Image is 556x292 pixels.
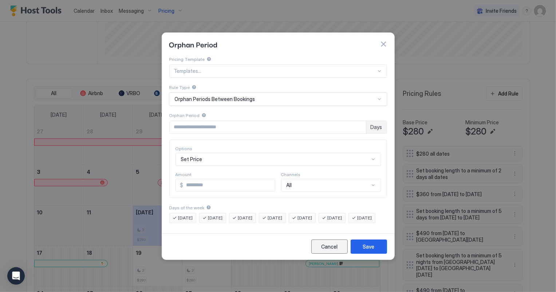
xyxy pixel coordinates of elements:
[358,215,372,221] span: [DATE]
[178,215,193,221] span: [DATE]
[176,146,193,151] span: Options
[180,182,184,188] span: $
[328,215,342,221] span: [DATE]
[321,243,338,250] div: Cancel
[176,172,192,177] span: Amount
[169,85,190,90] span: Rule Type
[184,179,275,191] input: Input Field
[351,240,387,254] button: Save
[169,39,218,50] span: Orphan Period
[7,267,25,285] div: Open Intercom Messenger
[298,215,312,221] span: [DATE]
[287,182,292,188] span: All
[170,121,366,133] input: Input Field
[175,96,255,102] span: Orphan Periods Between Bookings
[181,156,202,163] span: Set Price
[169,113,200,118] span: Orphan Period
[208,215,223,221] span: [DATE]
[268,215,283,221] span: [DATE]
[169,57,205,62] span: Pricing Template
[169,205,205,210] span: Days of the week
[238,215,253,221] span: [DATE]
[363,243,375,250] div: Save
[281,172,301,177] span: Channels
[311,240,348,254] button: Cancel
[371,124,382,131] span: Days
